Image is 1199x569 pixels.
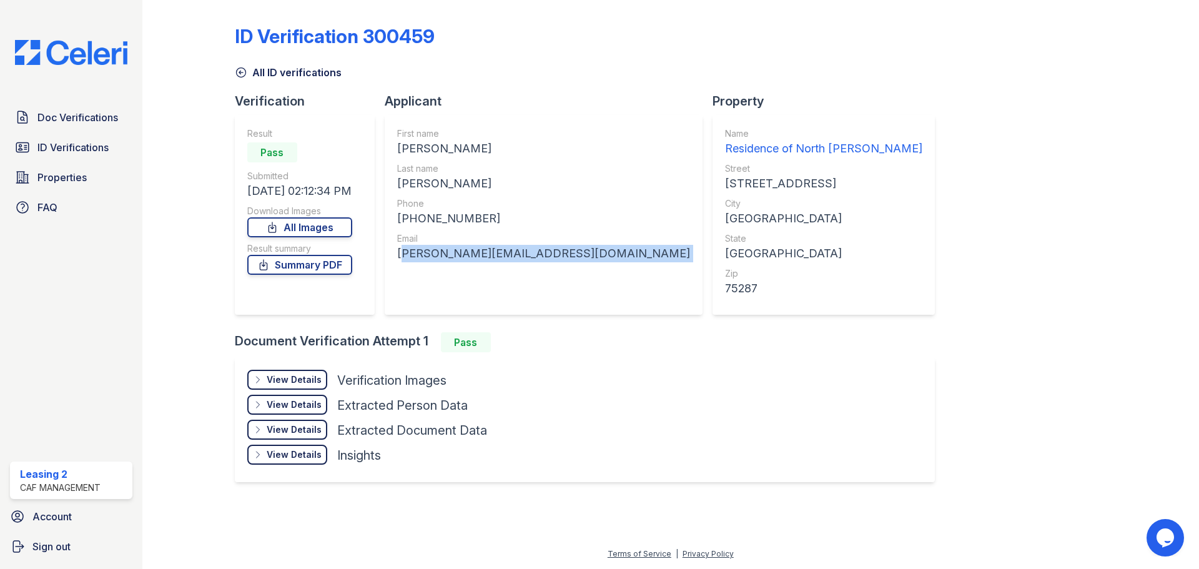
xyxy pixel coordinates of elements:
div: Zip [725,267,922,280]
div: Extracted Person Data [337,397,468,414]
img: CE_Logo_Blue-a8612792a0a2168367f1c8372b55b34899dd931a85d93a1a3d3e32e68fde9ad4.png [5,40,137,65]
span: FAQ [37,200,57,215]
div: Result [247,127,352,140]
a: Account [5,504,137,529]
a: FAQ [10,195,132,220]
span: Account [32,509,72,524]
div: [DATE] 02:12:34 PM [247,182,352,200]
div: Street [725,162,922,175]
div: State [725,232,922,245]
iframe: chat widget [1147,519,1187,557]
div: View Details [267,398,322,411]
div: Submitted [247,170,352,182]
div: Email [397,232,690,245]
a: Name Residence of North [PERSON_NAME] [725,127,922,157]
div: CAF Management [20,482,101,494]
span: Sign out [32,539,71,554]
div: Download Images [247,205,352,217]
div: Last name [397,162,690,175]
span: Doc Verifications [37,110,118,125]
div: Insights [337,447,381,464]
span: ID Verifications [37,140,109,155]
div: Document Verification Attempt 1 [235,332,945,352]
div: 75287 [725,280,922,297]
a: All Images [247,217,352,237]
a: Privacy Policy [683,549,734,558]
div: Verification [235,92,385,110]
div: [GEOGRAPHIC_DATA] [725,210,922,227]
a: Sign out [5,534,137,559]
a: Properties [10,165,132,190]
div: View Details [267,423,322,436]
div: Verification Images [337,372,447,389]
a: Doc Verifications [10,105,132,130]
div: First name [397,127,690,140]
div: Extracted Document Data [337,422,487,439]
div: Pass [247,142,297,162]
div: [PHONE_NUMBER] [397,210,690,227]
div: City [725,197,922,210]
div: Pass [441,332,491,352]
div: [STREET_ADDRESS] [725,175,922,192]
div: Applicant [385,92,713,110]
div: | [676,549,678,558]
div: [PERSON_NAME] [397,175,690,192]
a: Summary PDF [247,255,352,275]
a: ID Verifications [10,135,132,160]
div: ID Verification 300459 [235,25,435,47]
div: Leasing 2 [20,467,101,482]
div: Result summary [247,242,352,255]
div: Residence of North [PERSON_NAME] [725,140,922,157]
div: [PERSON_NAME] [397,140,690,157]
div: Name [725,127,922,140]
a: All ID verifications [235,65,342,80]
a: Terms of Service [608,549,671,558]
div: View Details [267,448,322,461]
span: Properties [37,170,87,185]
div: View Details [267,374,322,386]
div: Phone [397,197,690,210]
div: [GEOGRAPHIC_DATA] [725,245,922,262]
div: Property [713,92,945,110]
div: [PERSON_NAME][EMAIL_ADDRESS][DOMAIN_NAME] [397,245,690,262]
